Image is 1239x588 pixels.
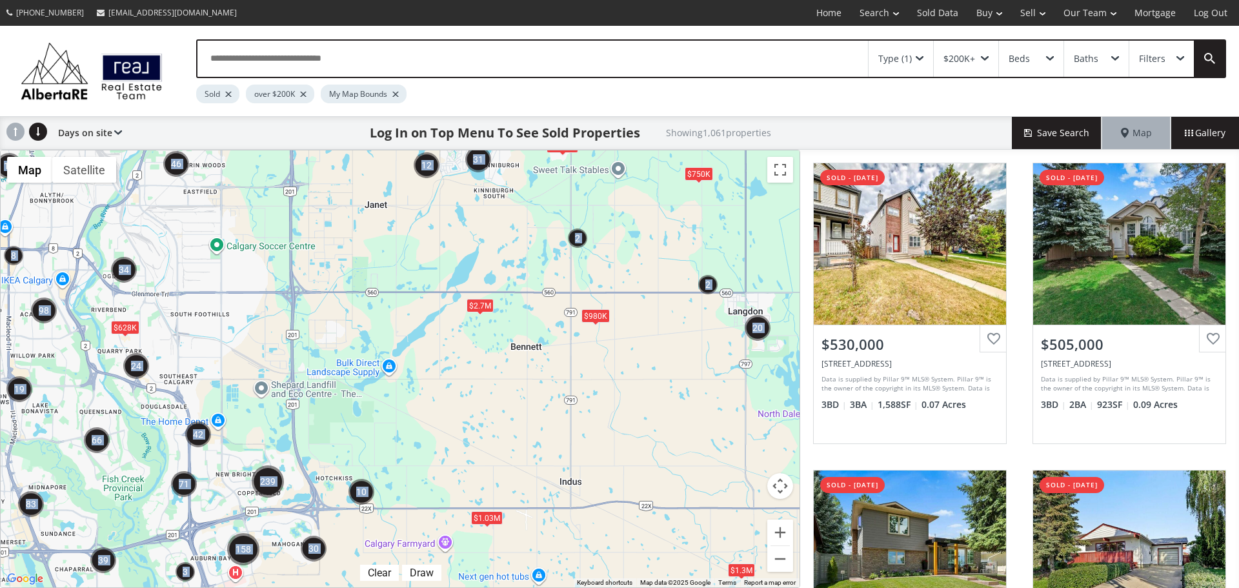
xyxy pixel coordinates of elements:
div: 34 [111,257,137,283]
div: Days on site [52,117,122,149]
div: 2 [568,228,587,248]
img: Logo [14,39,169,103]
div: $200K+ [943,54,975,63]
div: Clear [365,567,394,579]
div: $1.3M [728,563,755,576]
span: Gallery [1185,127,1225,139]
div: 158 [227,533,259,565]
span: 0.09 Acres [1133,398,1178,411]
div: over $200K [246,85,314,103]
button: Zoom in [767,520,793,545]
a: Terms [718,579,736,586]
div: 10 [348,479,374,505]
div: 71 [171,471,197,497]
a: Report a map error [744,579,796,586]
button: Show street map [7,157,52,183]
div: Beds [1009,54,1030,63]
div: 8 [4,246,23,265]
span: [EMAIL_ADDRESS][DOMAIN_NAME] [108,7,237,18]
h2: Showing 1,061 properties [666,128,771,137]
button: Keyboard shortcuts [577,578,632,587]
span: Map data ©2025 Google [640,579,710,586]
span: [PHONE_NUMBER] [16,7,84,18]
button: Toggle fullscreen view [767,157,793,183]
div: Map [1102,117,1171,149]
div: 12 [414,152,439,178]
div: 30 [301,536,327,562]
div: 46 [163,151,189,177]
a: sold - [DATE]$530,000[STREET_ADDRESS]Data is supplied by Pillar 9™ MLS® System. Pillar 9™ is the ... [800,150,1020,457]
div: Type (1) [878,54,912,63]
div: 2 [698,275,718,294]
a: Open this area in Google Maps (opens a new window) [4,571,46,587]
div: 239 [252,465,284,498]
div: 3 [176,562,195,582]
div: Sold [196,85,239,103]
div: Draw [407,567,437,579]
div: Click to clear. [360,567,399,579]
span: 3 BA [850,398,874,411]
div: $628K [111,320,139,334]
div: Filters [1139,54,1165,63]
div: $2.7M [467,299,494,312]
a: sold - [DATE]$505,000[STREET_ADDRESS]Data is supplied by Pillar 9™ MLS® System. Pillar 9™ is the ... [1020,150,1239,457]
div: 31 [465,147,491,172]
div: 42 [185,421,211,447]
span: 2 BA [1069,398,1094,411]
div: $980K [581,309,610,322]
div: Click to draw. [402,567,441,579]
span: Map [1121,127,1152,139]
div: 113 Copperstone Terrace SE, Calgary, AB T2Z 0J5 [821,358,998,369]
button: Save Search [1012,117,1102,149]
div: Gallery [1171,117,1239,149]
div: 3 Somervale Place SW, Calgary, AB T2Y 3J9 [1041,358,1218,369]
button: Show satellite imagery [52,157,116,183]
div: Data is supplied by Pillar 9™ MLS® System. Pillar 9™ is the owner of the copyright in its MLS® Sy... [1041,374,1214,394]
span: 0.07 Acres [922,398,966,411]
span: 923 SF [1097,398,1130,411]
button: Map camera controls [767,473,793,499]
div: $505,000 [1041,334,1218,354]
div: Data is supplied by Pillar 9™ MLS® System. Pillar 9™ is the owner of the copyright in its MLS® Sy... [821,374,995,394]
div: $750K [685,167,713,180]
div: 98 [31,298,57,323]
a: [EMAIL_ADDRESS][DOMAIN_NAME] [90,1,243,25]
div: $530,000 [821,334,998,354]
span: 1,588 SF [878,398,918,411]
div: $1.03M [471,511,503,525]
div: 83 [18,491,44,517]
div: My Map Bounds [321,85,407,103]
div: 19 [6,376,32,402]
div: 66 [84,427,110,453]
div: $1.09M [547,139,578,153]
div: 20 [745,315,771,341]
div: 24 [123,353,149,379]
h1: Log In on Top Menu To See Sold Properties [370,124,640,142]
span: 3 BD [821,398,847,411]
div: Baths [1074,54,1098,63]
button: Zoom out [767,546,793,572]
img: Google [4,571,46,587]
div: 39 [90,547,116,573]
span: 3 BD [1041,398,1066,411]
